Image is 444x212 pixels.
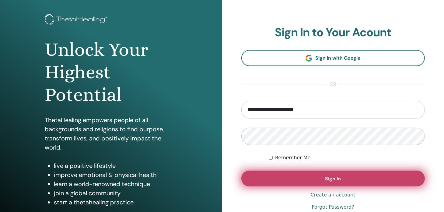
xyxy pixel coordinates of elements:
[241,50,425,66] a: Sign In with Google
[54,179,177,189] li: learn a world-renowned technique
[241,171,425,186] button: Sign In
[275,154,311,161] label: Remember Me
[54,170,177,179] li: improve emotional & physical health
[45,115,177,152] p: ThetaHealing empowers people of all backgrounds and religions to find purpose, transform lives, a...
[311,191,355,199] a: Create an account
[315,55,361,61] span: Sign In with Google
[45,38,177,106] h1: Unlock Your Highest Potential
[54,161,177,170] li: live a positive lifestyle
[241,26,425,40] h2: Sign In to Your Acount
[54,198,177,207] li: start a thetahealing practice
[312,203,354,211] a: Forgot Password?
[325,175,341,182] span: Sign In
[327,81,339,88] span: or
[269,154,425,161] div: Keep me authenticated indefinitely or until I manually logout
[54,189,177,198] li: join a global community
